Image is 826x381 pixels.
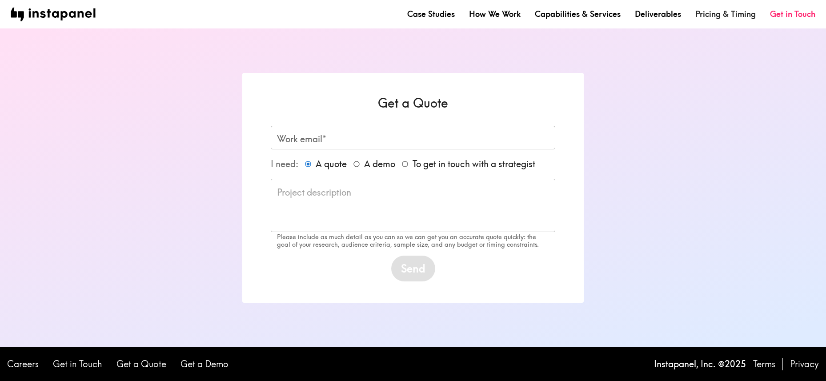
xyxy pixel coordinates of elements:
[277,233,549,249] p: Please include as much detail as you can so we can get you an accurate quote quickly: the goal of...
[654,358,746,370] p: Instapanel, Inc. © 2025
[695,8,756,20] a: Pricing & Timing
[790,358,819,370] a: Privacy
[316,158,347,170] span: A quote
[180,358,229,370] a: Get a Demo
[770,8,815,20] a: Get in Touch
[413,158,535,170] span: To get in touch with a strategist
[271,94,555,112] h6: Get a Quote
[391,256,435,281] button: Send
[116,358,166,370] a: Get a Quote
[753,358,775,370] a: Terms
[11,8,96,21] img: instapanel
[407,8,455,20] a: Case Studies
[535,8,621,20] a: Capabilities & Services
[53,358,102,370] a: Get in Touch
[271,159,298,169] span: I need:
[7,358,39,370] a: Careers
[469,8,521,20] a: How We Work
[635,8,681,20] a: Deliverables
[364,158,395,170] span: A demo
